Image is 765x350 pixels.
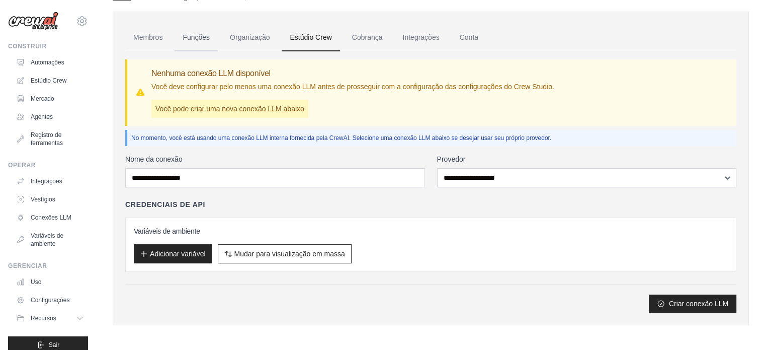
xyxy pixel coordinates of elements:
a: Agentes [12,109,88,125]
font: Recursos [31,315,56,322]
button: Recursos [12,310,88,326]
a: Conta [452,24,486,51]
font: Operar [8,162,36,169]
font: Cobrança [352,33,383,41]
font: Nenhuma conexão LLM disponível [151,69,271,78]
font: Uso [31,278,41,286]
a: Integrações [12,173,88,189]
a: Registro de ferramentas [12,127,88,151]
button: Mudar para visualização em massa [218,244,352,263]
font: No momento, você está usando uma conexão LLM interna fornecida pela CrewAI. Selecione uma conexão... [131,134,551,142]
font: Estúdio Crew [31,77,66,84]
font: Membros [133,33,162,41]
font: Conta [460,33,478,41]
a: Estúdio Crew [12,73,88,89]
font: Configurações [31,297,69,304]
font: Construir [8,43,47,50]
a: Estúdio Crew [282,24,339,51]
font: Nome da conexão [125,155,183,163]
font: Provedor [437,155,466,163]
font: Credenciais de API [125,200,205,208]
div: Widget de chat [715,302,765,350]
font: Organização [230,33,270,41]
a: Cobrança [344,24,391,51]
font: Integrações [31,178,62,185]
a: Variáveis de ambiente [12,228,88,252]
font: Criar conexão LLM [669,300,728,308]
a: Uso [12,274,88,290]
font: Variáveis de ambiente [134,227,200,235]
font: Integrações [402,33,439,41]
font: Conexões LLM [31,214,71,221]
font: Mudar para visualização em massa [234,250,345,258]
font: Variáveis de ambiente [31,232,63,247]
a: Automações [12,54,88,71]
img: Logotipo [8,12,58,31]
a: Configurações [12,292,88,308]
font: Estúdio Crew [290,33,331,41]
button: Adicionar variável [134,244,212,263]
font: Você pode criar uma nova conexão LLM abaixo [155,105,304,113]
font: Vestígios [31,196,55,203]
font: Registro de ferramentas [31,131,63,147]
a: Conexões LLM [12,209,88,226]
iframe: Chat Widget [715,302,765,350]
font: Agentes [31,113,53,120]
a: Organização [222,24,278,51]
a: Integrações [394,24,447,51]
font: Mercado [31,95,54,102]
font: Funções [183,33,210,41]
font: Gerenciar [8,262,47,269]
font: Sair [49,341,59,348]
a: Mercado [12,91,88,107]
font: Adicionar variável [150,250,206,258]
font: Você deve configurar pelo menos uma conexão LLM antes de prosseguir com a configuração das config... [151,83,554,91]
a: Funções [175,24,218,51]
a: Vestígios [12,191,88,207]
a: Membros [125,24,171,51]
font: Automações [31,59,64,66]
button: Criar conexão LLM [649,295,736,313]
